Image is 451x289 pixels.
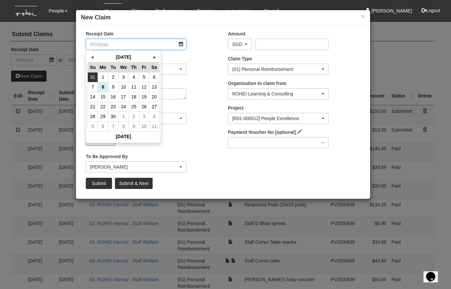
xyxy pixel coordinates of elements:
div: [PERSON_NAME] [90,164,178,170]
th: [DATE] [98,52,149,62]
td: 1 [98,72,108,82]
td: 11 [129,82,139,92]
td: 22 [98,102,108,112]
td: 15 [98,92,108,102]
td: 18 [129,92,139,102]
button: Evelyn Lim [86,161,186,173]
td: 8 [118,121,129,131]
th: Fr [139,62,149,72]
td: 8 [98,82,108,92]
th: Su [88,62,98,72]
td: 16 [108,92,118,102]
td: 6 [98,121,108,131]
button: ROHEI Learning & Consulting [228,88,329,99]
td: 29 [98,112,108,121]
td: 21 [88,102,98,112]
td: 17 [118,92,129,102]
td: 25 [129,102,139,112]
td: 7 [108,121,118,131]
button: × [361,13,365,20]
td: 3 [118,72,129,82]
th: We [118,62,129,72]
td: 20 [149,92,159,102]
label: Amount [228,31,245,37]
td: 7 [88,82,98,92]
td: 9 [129,121,139,131]
td: 10 [139,121,149,131]
button: [R01-000012] People Excellence [228,113,329,124]
label: Organisation to claim from [228,80,286,87]
td: 2 [129,112,139,121]
td: 12 [139,82,149,92]
label: Receipt Date [86,31,114,37]
div: ROHEI Learning & Consulting [232,91,320,97]
td: 10 [118,82,129,92]
td: 13 [149,82,159,92]
td: 4 [129,72,139,82]
input: Submit & Next [115,178,153,189]
div: [R01-000012] People Excellence [232,115,320,122]
td: 31 [88,72,98,82]
td: 28 [88,112,98,121]
th: » [149,52,159,62]
iframe: chat widget [423,263,444,282]
label: Payment Voucher No [optional] [228,129,296,135]
td: 11 [149,121,159,131]
td: 2 [108,72,118,82]
input: Submit [86,178,112,189]
th: Th [129,62,139,72]
td: 5 [139,72,149,82]
b: New Claim [81,14,111,21]
td: 6 [149,72,159,82]
td: 14 [88,92,98,102]
label: Project [228,105,243,111]
label: Claim Type [228,55,252,62]
input: d/m/yyyy [86,39,186,50]
td: 27 [149,102,159,112]
td: 9 [108,82,118,92]
td: 5 [88,121,98,131]
td: 19 [139,92,149,102]
th: Mo [98,62,108,72]
th: « [88,52,98,62]
td: 1 [118,112,129,121]
th: Tu [108,62,118,72]
td: 3 [139,112,149,121]
td: 24 [118,102,129,112]
button: SGD [228,39,252,50]
td: 4 [149,112,159,121]
th: Sa [149,62,159,72]
td: 30 [108,112,118,121]
div: (01) Personal Reimbursement [232,66,320,72]
th: [DATE] [88,131,160,141]
td: 23 [108,102,118,112]
td: 26 [139,102,149,112]
label: To Be Approved By [86,153,128,160]
button: (01) Personal Reimbursement [228,64,329,75]
div: SGD [232,41,243,48]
